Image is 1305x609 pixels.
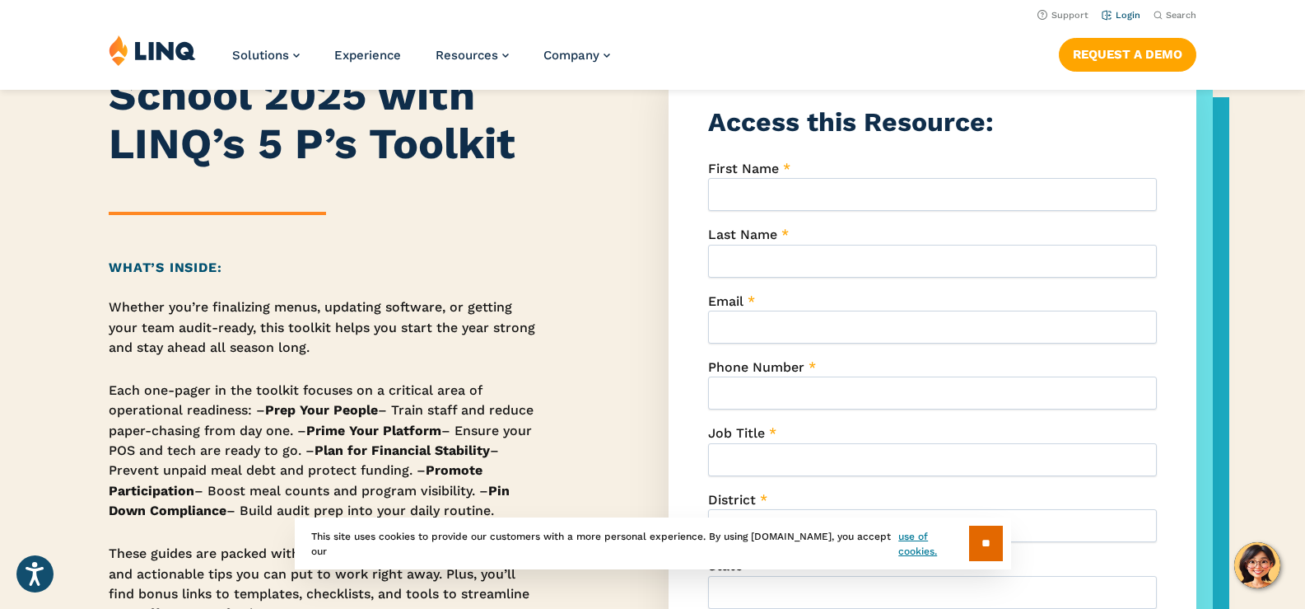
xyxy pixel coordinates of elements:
[708,425,765,441] span: Job Title
[1234,542,1280,588] button: Hello, have a question? Let’s chat.
[295,518,1011,569] div: This site uses cookies to provide our customers with a more personal experience. By using [DOMAIN...
[109,297,543,358] p: Whether you’re finalizing menus, updating software, or getting your team audit-ready, this toolki...
[1102,10,1140,21] a: Login
[708,293,743,309] span: Email
[109,462,482,498] strong: Promote Participation
[109,381,543,521] p: Each one-pager in the toolkit focuses on a critical area of operational readiness: – – Train staf...
[232,48,289,63] span: Solutions
[315,443,490,458] strong: Plan for Financial Stability
[1059,35,1196,71] nav: Button Navigation
[306,423,441,438] strong: Prime Your Platform
[109,258,543,278] h2: What’s Inside:
[1059,38,1196,71] a: Request a Demo
[543,48,599,63] span: Company
[708,161,779,176] span: First Name
[898,529,968,559] a: use of cookies.
[1166,10,1196,21] span: Search
[265,402,378,418] strong: Prep Your People
[708,492,756,508] span: District
[708,227,777,242] span: Last Name
[708,359,804,375] span: Phone Number
[232,35,610,89] nav: Primary Navigation
[708,104,1157,141] h3: Access this Resource:
[1154,9,1196,21] button: Open Search Bar
[334,48,401,63] a: Experience
[543,48,610,63] a: Company
[232,48,300,63] a: Solutions
[436,48,498,63] span: Resources
[436,48,509,63] a: Resources
[109,35,196,66] img: LINQ | K‑12 Software
[1037,10,1088,21] a: Support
